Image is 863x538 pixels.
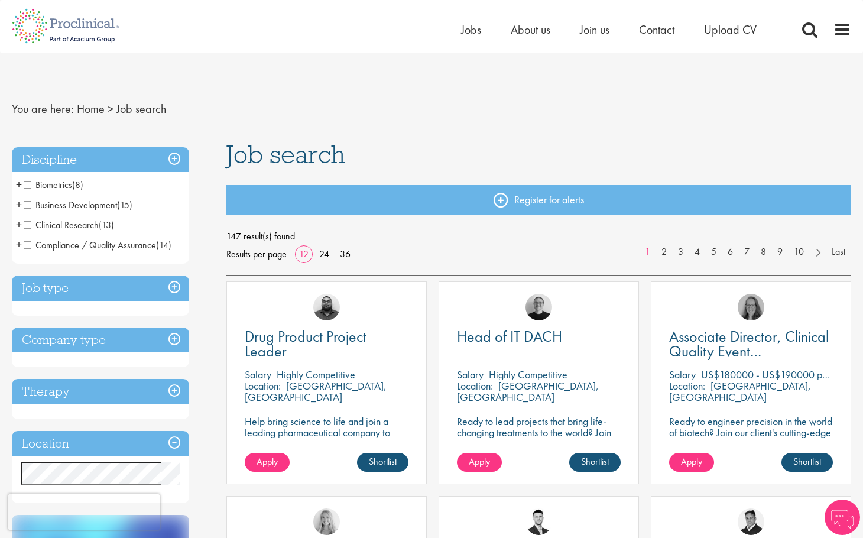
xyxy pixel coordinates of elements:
a: 4 [689,245,706,259]
span: Apply [469,455,490,468]
span: + [16,176,22,193]
a: 3 [672,245,689,259]
a: 2 [656,245,673,259]
a: Apply [669,453,714,472]
img: Emma Pretorious [525,294,552,320]
span: (14) [156,239,171,251]
a: Upload CV [704,22,757,37]
span: Location: [245,379,281,393]
span: (8) [72,179,83,191]
span: Location: [669,379,705,393]
img: Peter Duvall [738,508,764,535]
a: About us [511,22,550,37]
p: Help bring science to life and join a leading pharmaceutical company to play a key role in delive... [245,416,408,472]
span: Biometrics [24,179,72,191]
p: [GEOGRAPHIC_DATA], [GEOGRAPHIC_DATA] [245,379,387,404]
span: Head of IT DACH [457,326,562,346]
a: Apply [245,453,290,472]
a: Join us [580,22,609,37]
a: Last [826,245,851,259]
a: Shortlist [569,453,621,472]
span: + [16,236,22,254]
a: breadcrumb link [77,101,105,116]
span: Apply [257,455,278,468]
p: Highly Competitive [277,368,355,381]
span: Drug Product Project Leader [245,326,366,361]
span: Business Development [24,199,117,211]
a: Register for alerts [226,185,852,215]
span: Job search [116,101,166,116]
a: 9 [771,245,789,259]
a: Apply [457,453,502,472]
span: You are here: [12,101,74,116]
span: 147 result(s) found [226,228,852,245]
a: 24 [315,248,333,260]
a: Drug Product Project Leader [245,329,408,359]
h3: Location [12,431,189,456]
span: + [16,196,22,213]
a: 6 [722,245,739,259]
p: Ready to lead projects that bring life-changing treatments to the world? Join our client at the f... [457,416,621,472]
img: Chatbot [825,500,860,535]
a: 8 [755,245,772,259]
span: Business Development [24,199,132,211]
a: 10 [788,245,810,259]
a: 1 [639,245,656,259]
span: Compliance / Quality Assurance [24,239,171,251]
span: Salary [457,368,484,381]
a: Jobs [461,22,481,37]
span: Salary [245,368,271,381]
h3: Company type [12,328,189,353]
h3: Job type [12,276,189,301]
p: Highly Competitive [489,368,567,381]
a: Shortlist [781,453,833,472]
a: 12 [295,248,313,260]
a: 36 [336,248,355,260]
a: 7 [738,245,755,259]
p: Ready to engineer precision in the world of biotech? Join our client's cutting-edge team and play... [669,416,833,472]
span: Clinical Research [24,219,99,231]
span: Clinical Research [24,219,114,231]
a: Head of IT DACH [457,329,621,344]
span: + [16,216,22,234]
a: Contact [639,22,674,37]
span: Results per page [226,245,287,263]
img: Joshua Godden [525,508,552,535]
span: Job search [226,138,345,170]
a: 5 [705,245,722,259]
a: Associate Director, Clinical Quality Event Management (GCP) [669,329,833,359]
p: US$180000 - US$190000 per annum [701,368,859,381]
p: [GEOGRAPHIC_DATA], [GEOGRAPHIC_DATA] [669,379,811,404]
span: Salary [669,368,696,381]
span: (15) [117,199,132,211]
span: (13) [99,219,114,231]
h3: Discipline [12,147,189,173]
span: Apply [681,455,702,468]
img: Ashley Bennett [313,294,340,320]
span: Location: [457,379,493,393]
a: Shortlist [357,453,408,472]
img: Ingrid Aymes [738,294,764,320]
span: Compliance / Quality Assurance [24,239,156,251]
span: Associate Director, Clinical Quality Event Management (GCP) [669,326,829,376]
iframe: reCAPTCHA [8,494,160,530]
img: Shannon Briggs [313,508,340,535]
p: [GEOGRAPHIC_DATA], [GEOGRAPHIC_DATA] [457,379,599,404]
h3: Therapy [12,379,189,404]
span: Biometrics [24,179,83,191]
